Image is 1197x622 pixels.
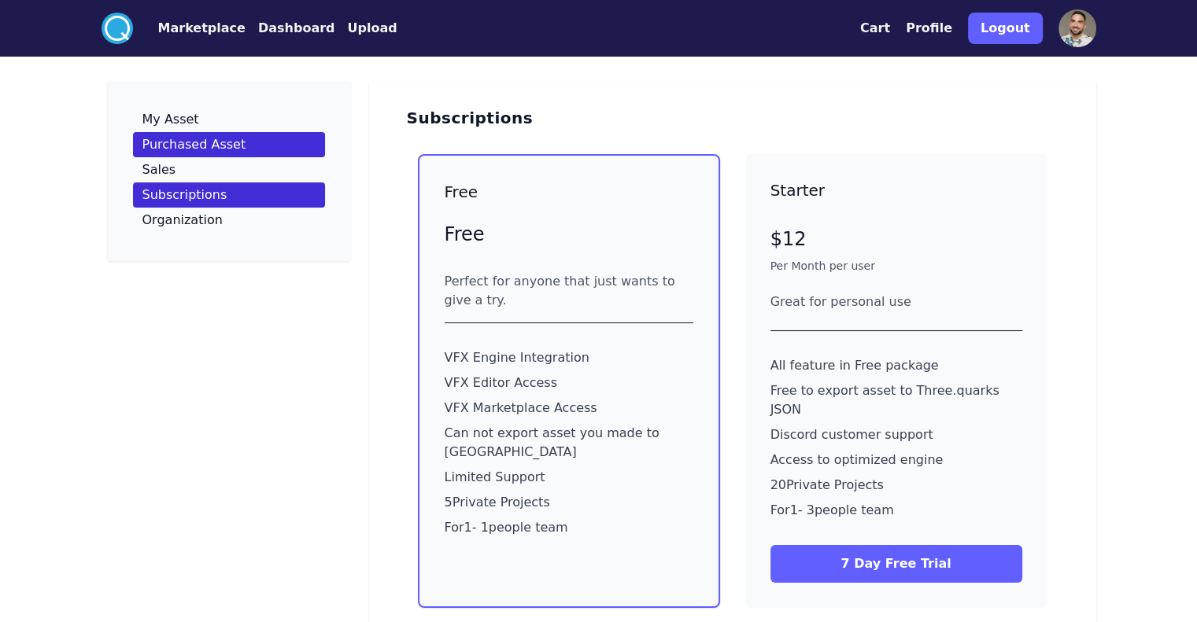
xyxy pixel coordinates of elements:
p: Limited Support [445,468,693,487]
a: Sales [133,157,325,182]
p: VFX Editor Access [445,374,693,392]
button: Profile [906,19,952,38]
p: Access to optimized engine [770,451,1022,469]
a: Purchased Asset [133,132,325,157]
p: VFX Marketplace Access [445,399,693,418]
div: Perfect for anyone that just wants to give a try. [445,272,693,310]
button: 7 Day Free Trial [770,545,1022,583]
p: For 1 - 3 people team [770,501,1022,520]
a: Marketplace [133,19,246,38]
p: Organization [142,214,223,226]
p: Sales [142,164,176,176]
button: Logout [968,13,1043,44]
p: Free to export asset to Three.quarks JSON [770,381,1022,419]
a: Upload [334,19,397,38]
button: Marketplace [158,19,246,38]
p: 20 Private Projects [770,476,1022,495]
img: profile [1058,9,1096,47]
p: 5 Private Projects [445,493,693,512]
p: Can not export asset you made to [GEOGRAPHIC_DATA] [445,424,693,462]
a: My Asset [133,107,325,132]
button: Upload [347,19,397,38]
a: Dashboard [246,19,335,38]
p: Discord customer support [770,425,1022,444]
p: All feature in Free package [770,356,1022,375]
div: Great for personal use [770,293,1022,311]
p: My Asset [142,113,199,126]
a: Subscriptions [133,182,325,208]
p: $12 [770,226,1022,252]
p: VFX Engine Integration [445,348,693,367]
p: Subscriptions [142,189,227,201]
h3: Free [445,181,693,203]
p: For 1 - 1 people team [445,518,693,537]
button: Cart [860,19,890,38]
button: Dashboard [258,19,335,38]
p: Purchased Asset [142,138,246,151]
h3: Starter [770,179,1022,201]
p: Free [445,222,693,247]
p: Per Month per user [770,258,1022,274]
h3: Subscriptions [407,107,534,129]
a: Organization [133,208,325,233]
a: Logout [968,6,1043,50]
